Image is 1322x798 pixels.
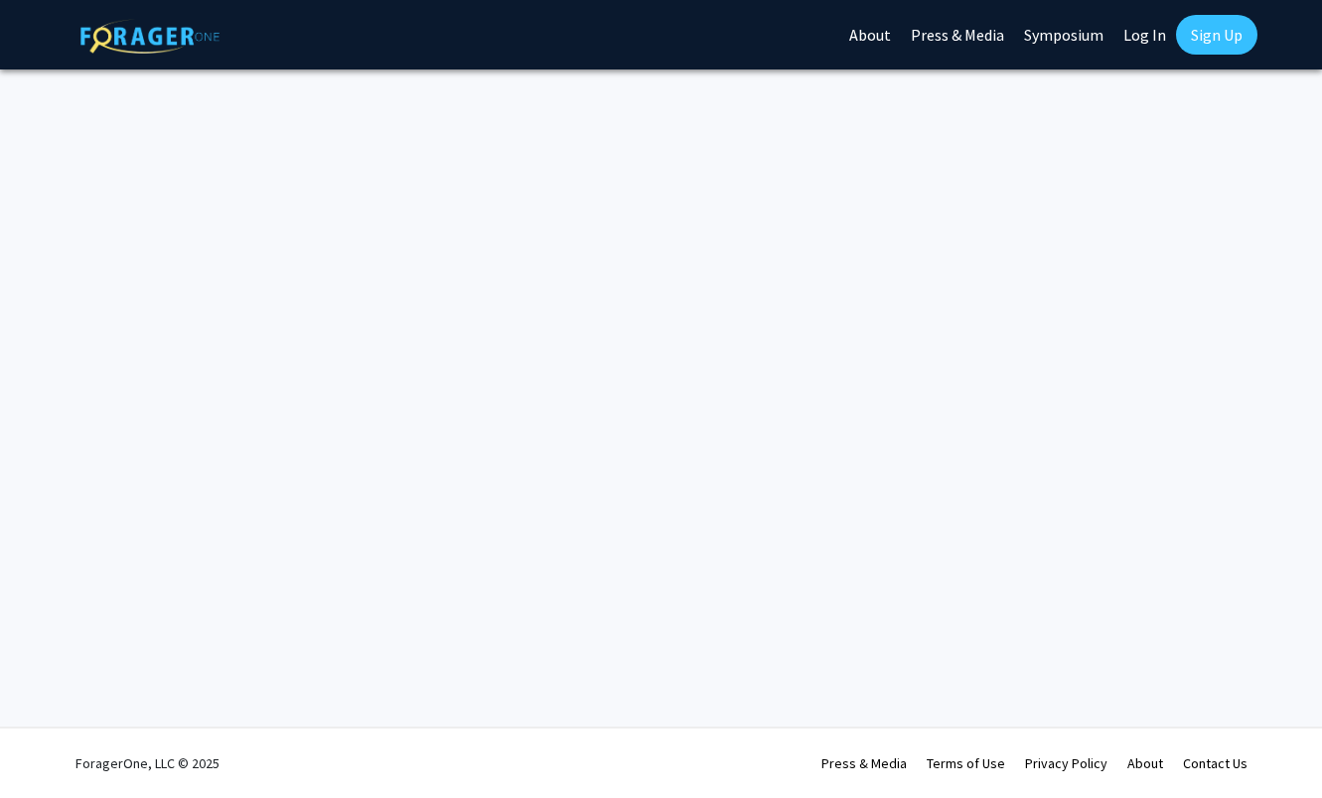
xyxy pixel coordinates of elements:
a: Press & Media [821,754,907,772]
a: Terms of Use [927,754,1005,772]
div: ForagerOne, LLC © 2025 [75,729,220,798]
a: Privacy Policy [1025,754,1107,772]
img: ForagerOne Logo [80,19,220,54]
a: Sign Up [1176,15,1257,55]
a: About [1127,754,1163,772]
a: Contact Us [1183,754,1248,772]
